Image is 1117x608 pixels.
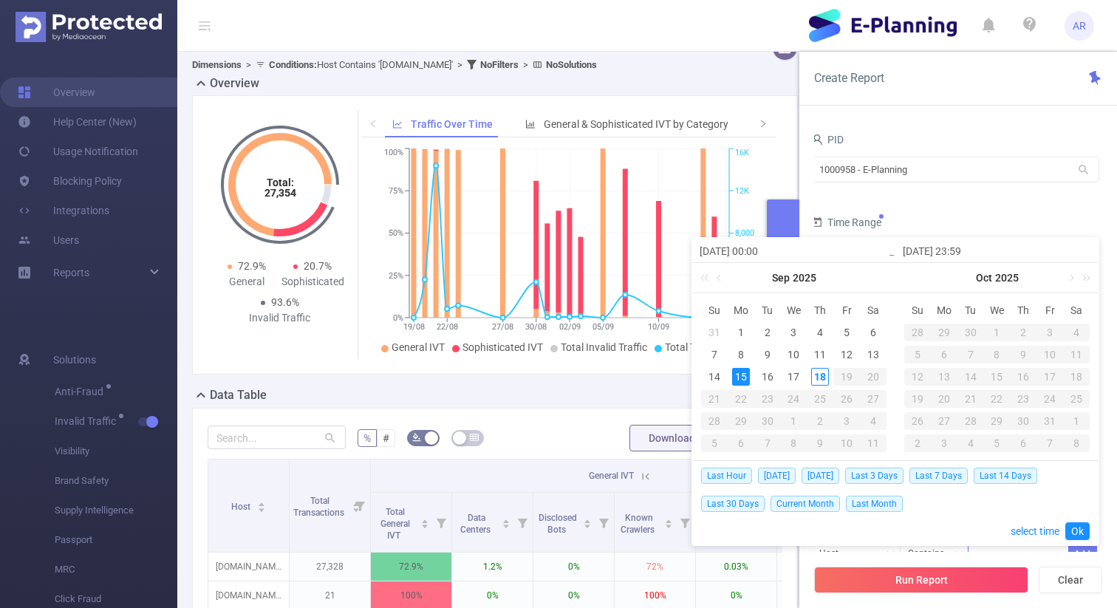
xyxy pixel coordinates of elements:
[55,496,177,525] span: Supply Intelligence
[728,304,754,317] span: Mo
[1063,388,1090,410] td: October 25, 2025
[781,388,807,410] td: September 24, 2025
[904,368,931,386] div: 12
[781,366,807,388] td: September 17, 2025
[984,434,1011,452] div: 5
[383,432,389,444] span: #
[984,368,1011,386] div: 15
[735,229,754,239] tspan: 8,000
[701,496,765,512] span: Last 30 Days
[904,410,931,432] td: October 26, 2025
[55,555,177,584] span: MRC
[1010,299,1036,321] th: Thu
[1036,344,1063,366] td: October 10, 2025
[1036,412,1063,430] div: 31
[807,344,833,366] td: September 11, 2025
[728,366,754,388] td: September 15, 2025
[1063,434,1090,452] div: 8
[957,410,984,432] td: October 28, 2025
[957,304,984,317] span: Tu
[814,71,884,85] span: Create Report
[403,322,424,332] tspan: 19/08
[453,59,467,70] span: >
[389,271,403,281] tspan: 25%
[1036,410,1063,432] td: October 31, 2025
[781,344,807,366] td: September 10, 2025
[1074,263,1093,293] a: Next year (Control + right)
[525,322,547,332] tspan: 30/08
[701,412,728,430] div: 28
[957,412,984,430] div: 28
[931,390,957,408] div: 20
[1073,11,1086,41] span: AR
[1010,366,1036,388] td: October 16, 2025
[706,324,723,341] div: 31
[492,322,513,332] tspan: 27/08
[701,344,728,366] td: September 7, 2025
[781,412,807,430] div: 1
[561,341,647,353] span: Total Invalid Traffic
[931,368,957,386] div: 13
[519,59,533,70] span: >
[931,434,957,452] div: 3
[957,346,984,363] div: 7
[781,304,807,317] span: We
[544,118,728,130] span: General & Sophisticated IVT by Category
[781,390,807,408] div: 24
[1011,517,1059,545] a: select time
[1010,434,1036,452] div: 6
[728,432,754,454] td: October 6, 2025
[833,412,860,430] div: 3
[931,410,957,432] td: October 27, 2025
[389,186,403,196] tspan: 75%
[18,78,95,107] a: Overview
[1063,299,1090,321] th: Sat
[1039,567,1102,593] button: Clear
[833,434,860,452] div: 10
[53,267,89,279] span: Reports
[860,368,887,386] div: 20
[242,59,256,70] span: >
[700,242,888,260] input: Start date
[1010,344,1036,366] td: October 9, 2025
[665,341,750,353] span: Total Transactions
[269,59,317,70] b: Conditions :
[833,299,860,321] th: Fri
[701,321,728,344] td: August 31, 2025
[1010,324,1036,341] div: 2
[807,321,833,344] td: September 4, 2025
[904,321,931,344] td: September 28, 2025
[864,346,882,363] div: 13
[257,500,266,509] div: Sort
[55,416,121,426] span: Invalid Traffic
[1010,346,1036,363] div: 9
[293,496,346,518] span: Total Transactions
[931,432,957,454] td: November 3, 2025
[1036,368,1063,386] div: 17
[845,468,903,484] span: Last 3 Days
[811,216,881,228] span: Time Range
[833,368,860,386] div: 19
[759,119,768,128] i: icon: right
[210,386,267,404] h2: Data Table
[860,432,887,454] td: October 11, 2025
[807,390,833,408] div: 25
[1036,366,1063,388] td: October 17, 2025
[369,119,378,128] i: icon: left
[903,242,1091,260] input: End date
[55,386,109,397] span: Anti-Fraud
[802,468,839,484] span: [DATE]
[846,496,903,512] span: Last Month
[909,468,968,484] span: Last 7 Days
[732,324,750,341] div: 1
[701,304,728,317] span: Su
[392,119,403,129] i: icon: line-chart
[807,366,833,388] td: September 18, 2025
[728,344,754,366] td: September 8, 2025
[904,344,931,366] td: October 5, 2025
[807,388,833,410] td: September 25, 2025
[701,410,728,432] td: September 28, 2025
[904,346,931,363] div: 5
[781,432,807,454] td: October 8, 2025
[16,12,162,42] img: Protected Media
